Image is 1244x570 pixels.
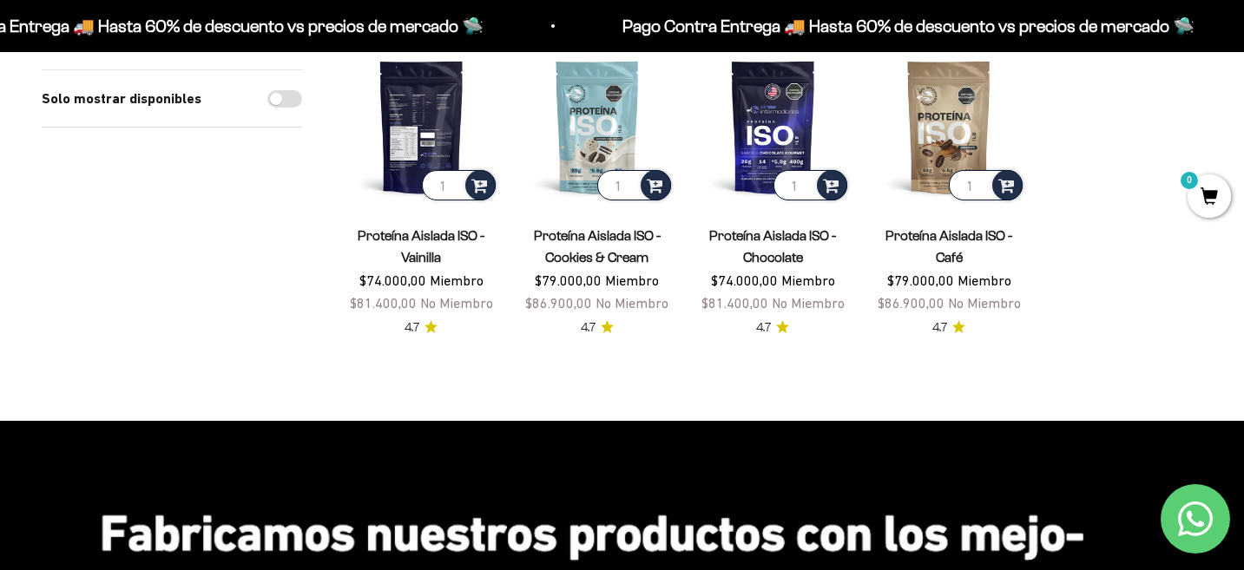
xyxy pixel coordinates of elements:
[1179,170,1200,191] mark: 0
[581,318,614,337] a: 4.74.7 de 5.0 estrellas
[358,228,484,265] a: Proteína Aislada ISO - Vainilla
[958,272,1011,288] span: Miembro
[948,295,1021,311] span: No Miembro
[535,272,602,288] span: $79.000,00
[420,295,493,311] span: No Miembro
[932,318,965,337] a: 4.74.7 de 5.0 estrellas
[756,318,771,337] span: 4.7
[772,295,845,311] span: No Miembro
[430,272,484,288] span: Miembro
[596,295,668,311] span: No Miembro
[534,228,661,265] a: Proteína Aislada ISO - Cookies & Cream
[42,88,201,110] label: Solo mostrar disponibles
[344,49,499,205] img: Proteína Aislada ISO - Vainilla
[781,272,835,288] span: Miembro
[885,228,1012,265] a: Proteína Aislada ISO - Café
[932,318,947,337] span: 4.7
[701,295,768,311] span: $81.400,00
[878,295,945,311] span: $86.900,00
[622,12,1195,40] p: Pago Contra Entrega 🚚 Hasta 60% de descuento vs precios de mercado 🛸
[405,318,438,337] a: 4.74.7 de 5.0 estrellas
[405,318,419,337] span: 4.7
[887,272,954,288] span: $79.000,00
[605,272,659,288] span: Miembro
[711,272,778,288] span: $74.000,00
[756,318,789,337] a: 4.74.7 de 5.0 estrellas
[581,318,596,337] span: 4.7
[525,295,592,311] span: $86.900,00
[709,228,836,265] a: Proteína Aislada ISO - Chocolate
[359,272,426,288] span: $74.000,00
[1188,188,1231,207] a: 0
[350,295,417,311] span: $81.400,00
